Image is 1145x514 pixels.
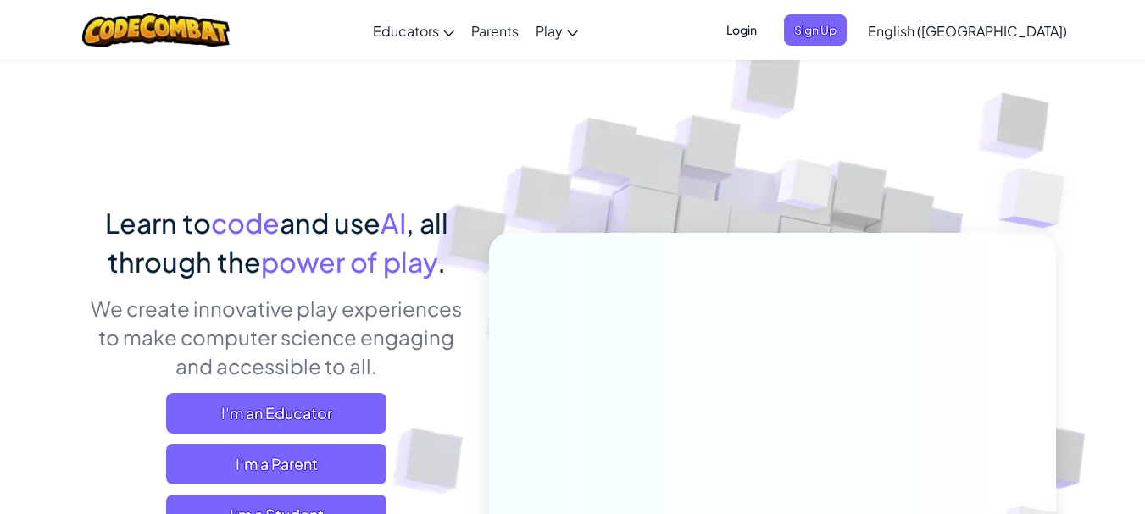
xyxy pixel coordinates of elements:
[105,206,211,240] span: Learn to
[166,444,386,484] a: I'm a Parent
[90,294,464,380] p: We create innovative play experiences to make computer science engaging and accessible to all.
[364,8,463,53] a: Educators
[784,14,847,46] button: Sign Up
[381,206,406,240] span: AI
[745,126,867,252] img: Overlap cubes
[536,22,563,40] span: Play
[965,127,1112,270] img: Overlap cubes
[166,393,386,434] a: I'm an Educator
[82,13,231,47] img: CodeCombat logo
[280,206,381,240] span: and use
[859,8,1076,53] a: English ([GEOGRAPHIC_DATA])
[716,14,767,46] button: Login
[437,245,446,279] span: .
[868,22,1067,40] span: English ([GEOGRAPHIC_DATA])
[261,245,437,279] span: power of play
[527,8,586,53] a: Play
[463,8,527,53] a: Parents
[211,206,280,240] span: code
[373,22,439,40] span: Educators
